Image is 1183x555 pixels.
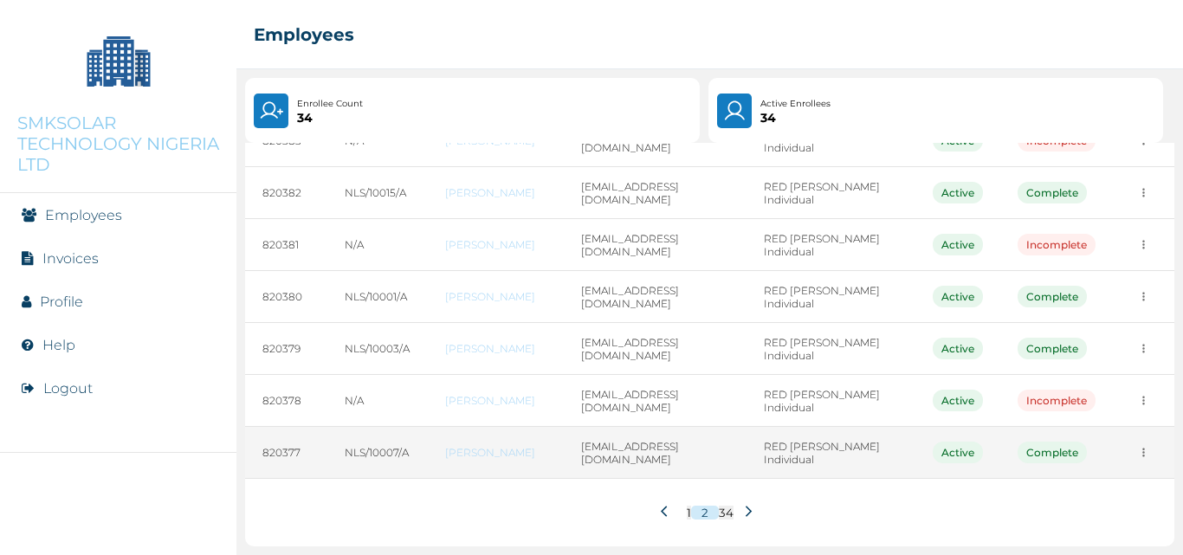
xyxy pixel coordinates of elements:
button: more [1130,283,1157,310]
img: RelianceHMO's Logo [17,512,219,538]
div: Active [933,234,983,255]
td: NLS/10003/A [327,323,428,375]
td: 820379 [245,323,327,375]
p: Enrollee Count [297,97,363,111]
button: more [1130,335,1157,362]
td: [EMAIL_ADDRESS][DOMAIN_NAME] [564,375,747,427]
td: NLS/10015/A [327,167,428,219]
td: NLS/10001/A [327,271,428,323]
div: Complete [1018,338,1087,359]
td: RED [PERSON_NAME] Individual [747,427,915,479]
td: N/A [327,219,428,271]
div: Complete [1018,442,1087,463]
img: Company [75,17,162,104]
td: RED [PERSON_NAME] Individual [747,271,915,323]
p: SMKSOLAR TECHNOLOGY NIGERIA LTD [17,113,219,175]
td: 820377 [245,427,327,479]
button: 1 [687,506,691,520]
a: Invoices [42,250,99,267]
a: [PERSON_NAME] [445,238,546,251]
div: Complete [1018,182,1087,203]
a: Employees [45,207,122,223]
td: RED [PERSON_NAME] Individual [747,375,915,427]
button: 4 [726,506,734,520]
img: UserPlus.219544f25cf47e120833d8d8fc4c9831.svg [259,99,283,123]
td: [EMAIL_ADDRESS][DOMAIN_NAME] [564,427,747,479]
button: more [1130,179,1157,206]
button: 2 [691,506,719,520]
button: more [1130,439,1157,466]
td: RED [PERSON_NAME] Individual [747,323,915,375]
td: RED [PERSON_NAME] Individual [747,219,915,271]
td: [EMAIL_ADDRESS][DOMAIN_NAME] [564,219,747,271]
button: 3 [719,506,726,520]
div: Active [933,182,983,203]
td: [EMAIL_ADDRESS][DOMAIN_NAME] [564,323,747,375]
a: [PERSON_NAME] [445,446,546,459]
p: 34 [297,111,363,125]
p: 34 [760,111,831,125]
td: 820380 [245,271,327,323]
td: N/A [327,375,428,427]
a: [PERSON_NAME] [445,290,546,303]
td: 820381 [245,219,327,271]
td: [EMAIL_ADDRESS][DOMAIN_NAME] [564,167,747,219]
img: User.4b94733241a7e19f64acd675af8f0752.svg [722,99,747,123]
div: Active [933,442,983,463]
div: Incomplete [1018,390,1096,411]
td: NLS/10007/A [327,427,428,479]
button: more [1130,387,1157,414]
a: Help [42,337,75,353]
h2: Employees [254,24,354,45]
div: Active [933,286,983,307]
div: Active [933,338,983,359]
a: [PERSON_NAME] [445,342,546,355]
button: Logout [43,380,93,397]
p: Active Enrollees [760,97,831,111]
td: [EMAIL_ADDRESS][DOMAIN_NAME] [564,271,747,323]
div: Active [933,390,983,411]
button: more [1130,231,1157,258]
div: Incomplete [1018,234,1096,255]
td: 820382 [245,167,327,219]
td: 820378 [245,375,327,427]
td: RED [PERSON_NAME] Individual [747,167,915,219]
a: Profile [40,294,83,310]
div: Complete [1018,286,1087,307]
a: [PERSON_NAME] [445,186,546,199]
a: [PERSON_NAME] [445,394,546,407]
